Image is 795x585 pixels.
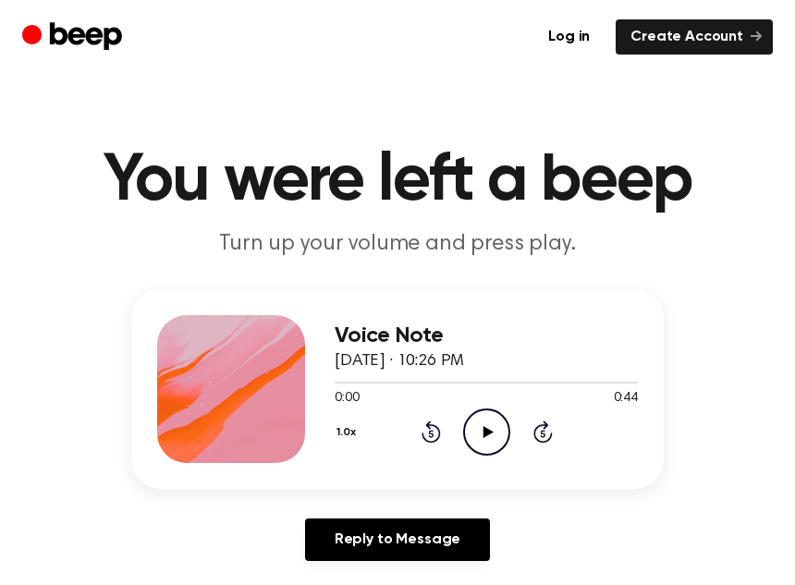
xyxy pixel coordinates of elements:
[335,389,359,408] span: 0:00
[22,19,127,55] a: Beep
[335,417,363,448] button: 1.0x
[305,518,490,561] a: Reply to Message
[533,19,605,55] a: Log in
[614,389,638,408] span: 0:44
[22,148,773,214] h1: You were left a beep
[43,229,752,260] p: Turn up your volume and press play.
[335,323,638,348] h3: Voice Note
[335,353,464,370] span: [DATE] · 10:26 PM
[616,19,773,55] a: Create Account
